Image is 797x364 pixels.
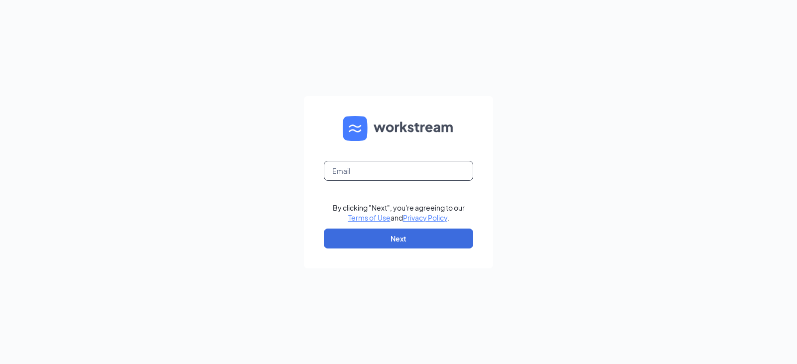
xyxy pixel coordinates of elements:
img: WS logo and Workstream text [343,116,454,141]
div: By clicking "Next", you're agreeing to our and . [333,203,465,223]
a: Terms of Use [348,213,391,222]
input: Email [324,161,473,181]
a: Privacy Policy [403,213,447,222]
button: Next [324,229,473,248]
